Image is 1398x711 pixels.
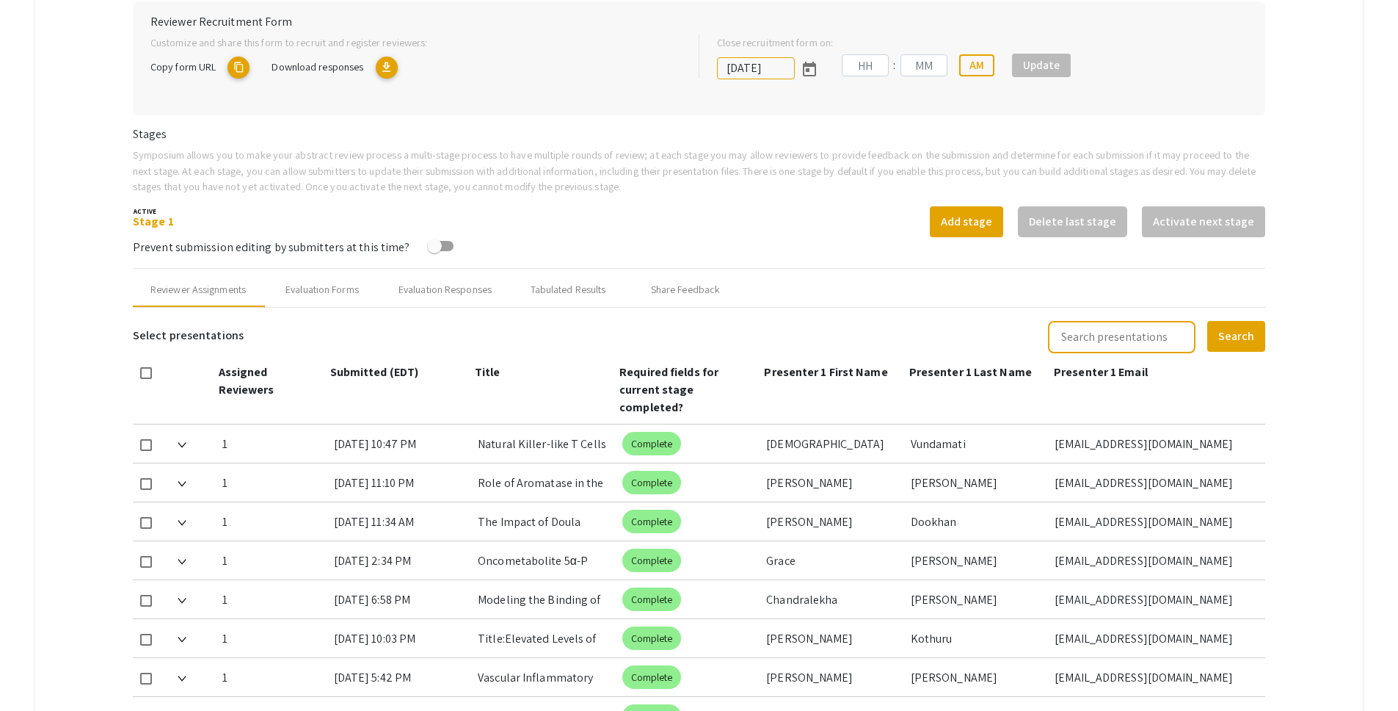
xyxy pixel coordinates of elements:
[150,15,1248,29] h6: Reviewer Recruitment Form
[911,541,1044,580] div: [PERSON_NAME]
[766,425,899,463] div: [DEMOGRAPHIC_DATA]
[133,127,1265,141] h6: Stages
[622,432,682,455] mat-chip: Complete
[1018,206,1127,237] button: Delete last stage
[334,541,467,580] div: [DATE] 2:34 PM
[766,619,899,657] div: [PERSON_NAME]
[622,665,682,689] mat-chip: Complete
[478,541,611,580] div: Oncometabolite 5α-P Imbalance Through Altered Mammary [MEDICAL_DATA] Metabolism: A Biomarker and ...
[478,658,611,696] div: Vascular Inflammatory Studies with Engineered Bioreactors
[911,502,1044,541] div: Dookhan
[1048,321,1195,353] input: Search presentations
[930,206,1003,237] button: Add stage
[334,502,467,541] div: [DATE] 11:34 AM
[227,57,250,79] mat-icon: copy URL
[1055,658,1253,696] div: [EMAIL_ADDRESS][DOMAIN_NAME]
[1012,54,1071,77] button: Update
[272,59,363,73] span: Download responses
[330,364,419,380] span: Submitted (EDT)
[222,463,321,502] div: 1
[622,588,682,611] mat-chip: Complete
[911,658,1044,696] div: [PERSON_NAME]
[911,463,1044,502] div: [PERSON_NAME]
[889,57,900,74] div: :
[222,619,321,657] div: 1
[478,580,611,618] div: Modeling the Binding of Dendrin and PTPN14 to KIBRA
[376,57,398,79] mat-icon: Export responses
[911,580,1044,618] div: [PERSON_NAME]
[717,35,834,51] label: Close recruitment form on:
[334,580,467,618] div: [DATE] 6:58 PM
[531,282,606,297] div: Tabulated Results
[622,510,682,533] mat-chip: Complete
[1055,463,1253,502] div: [EMAIL_ADDRESS][DOMAIN_NAME]
[478,463,611,502] div: Role of Aromatase in the Conversion of 11-Oxyandrogens to [MEDICAL_DATA]: Mechanisms and Implicat...
[1055,425,1253,463] div: [EMAIL_ADDRESS][DOMAIN_NAME]
[1054,364,1148,380] span: Presenter 1 Email
[622,549,682,572] mat-chip: Complete
[133,147,1265,195] p: Symposium allows you to make your abstract review process a multi-stage process to have multiple ...
[11,645,62,700] iframe: Chat
[622,627,682,650] mat-chip: Complete
[766,502,899,541] div: [PERSON_NAME]
[178,637,186,643] img: Expand arrow
[622,471,682,494] mat-chip: Complete
[1055,619,1253,657] div: [EMAIL_ADDRESS][DOMAIN_NAME]
[133,239,409,255] span: Prevent submission editing by submitters at this time?
[222,580,321,618] div: 1
[222,658,321,696] div: 1
[150,282,246,297] div: Reviewer Assignments
[334,463,467,502] div: [DATE] 11:10 PM
[1055,541,1253,580] div: [EMAIL_ADDRESS][DOMAIN_NAME]
[178,520,186,526] img: Expand arrow
[334,425,467,463] div: [DATE] 10:47 PM
[766,580,899,618] div: Chandralekha
[959,54,994,76] button: AM
[398,282,492,297] div: Evaluation Responses
[475,364,500,380] span: Title
[766,658,899,696] div: [PERSON_NAME]
[334,619,467,657] div: [DATE] 10:03 PM
[766,541,899,580] div: Grace
[900,54,947,76] input: Minutes
[911,619,1044,657] div: Kothuru
[178,481,186,487] img: Expand arrow
[285,282,359,297] div: Evaluation Forms
[764,364,887,380] span: Presenter 1 First Name
[651,282,720,297] div: Share Feedback
[334,658,467,696] div: [DATE] 5:42 PM
[1055,580,1253,618] div: [EMAIL_ADDRESS][DOMAIN_NAME]
[150,35,675,51] p: Customize and share this form to recruit and register reviewers:
[911,425,1044,463] div: Vundamati
[909,364,1032,380] span: Presenter 1 Last Name
[842,54,889,76] input: Hours
[178,676,186,682] img: Expand arrow
[222,541,321,580] div: 1
[1055,502,1253,541] div: [EMAIL_ADDRESS][DOMAIN_NAME]
[222,425,321,463] div: 1
[619,364,718,415] span: Required fields for current stage completed?
[478,502,611,541] div: The Impact of Doula Support on Maternal Mental Health, NeonatalOutcomes, and Epidural Use: Correl...
[133,320,244,352] h6: Select presentations
[766,463,899,502] div: [PERSON_NAME]
[1142,206,1265,237] button: Activate next stage
[178,559,186,565] img: Expand arrow
[219,364,274,397] span: Assigned Reviewers
[178,598,186,604] img: Expand arrow
[478,425,611,463] div: Natural Killer-like T Cells and Longevity: A Comparative Analysis
[150,59,216,73] span: Copy form URL
[795,54,824,83] button: Open calendar
[178,442,186,448] img: Expand arrow
[1207,321,1265,352] button: Search
[133,214,174,229] a: Stage 1
[478,619,611,657] div: Title:Elevated Levels of Interleukin-11 and Matrix Metalloproteinase-9 in the Serum of Patients w...
[222,502,321,541] div: 1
